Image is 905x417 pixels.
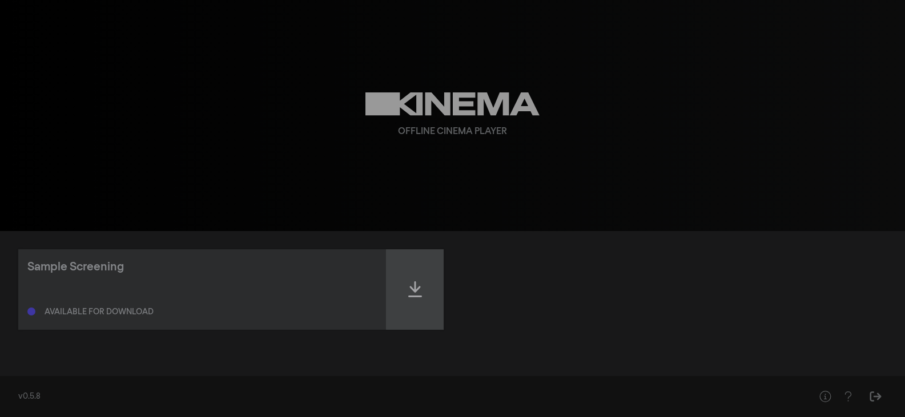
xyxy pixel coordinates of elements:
div: Offline Cinema Player [398,125,507,139]
div: Available for download [45,308,154,316]
button: Help [836,385,859,408]
button: Sign Out [864,385,887,408]
div: v0.5.8 [18,391,791,403]
div: Sample Screening [27,258,124,276]
button: Help [814,385,836,408]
